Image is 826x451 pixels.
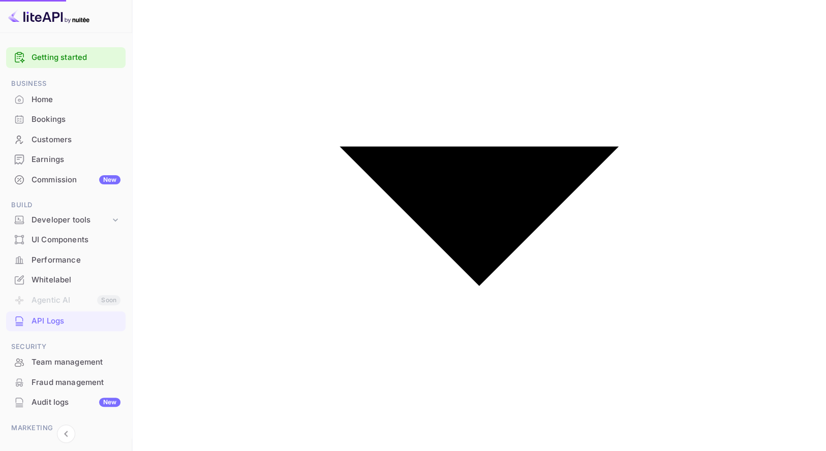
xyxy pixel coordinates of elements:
[32,377,120,389] div: Fraud management
[6,150,126,170] div: Earnings
[8,8,89,24] img: LiteAPI logo
[6,373,126,393] div: Fraud management
[6,230,126,249] a: UI Components
[32,94,120,106] div: Home
[6,110,126,130] div: Bookings
[6,47,126,68] div: Getting started
[6,270,126,290] div: Whitelabel
[6,90,126,110] div: Home
[6,230,126,250] div: UI Components
[6,341,126,352] span: Security
[6,130,126,149] a: Customers
[32,134,120,146] div: Customers
[32,397,120,408] div: Audit logs
[32,174,120,186] div: Commission
[6,200,126,211] span: Build
[32,438,120,449] div: Promo codes
[32,114,120,125] div: Bookings
[32,274,120,286] div: Whitelabel
[6,393,126,412] div: Audit logsNew
[6,423,126,434] span: Marketing
[32,52,120,63] a: Getting started
[6,311,126,331] div: API Logs
[6,250,126,270] div: Performance
[6,110,126,128] a: Bookings
[6,352,126,371] a: Team management
[32,214,110,226] div: Developer tools
[6,352,126,372] div: Team management
[32,357,120,368] div: Team management
[6,90,126,109] a: Home
[6,311,126,330] a: API Logs
[6,170,126,190] div: CommissionNew
[6,250,126,269] a: Performance
[32,234,120,246] div: UI Components
[6,393,126,411] a: Audit logsNew
[32,254,120,266] div: Performance
[6,373,126,392] a: Fraud management
[6,130,126,150] div: Customers
[6,78,126,89] span: Business
[32,154,120,166] div: Earnings
[6,150,126,169] a: Earnings
[6,211,126,229] div: Developer tools
[99,175,120,184] div: New
[6,270,126,289] a: Whitelabel
[6,170,126,189] a: CommissionNew
[57,425,75,443] button: Collapse navigation
[99,398,120,407] div: New
[32,315,120,327] div: API Logs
